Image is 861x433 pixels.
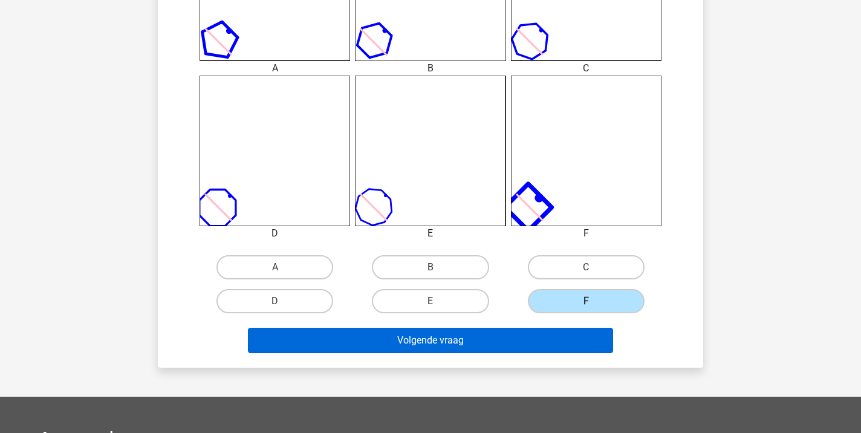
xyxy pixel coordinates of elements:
div: D [190,226,359,241]
div: C [502,61,671,76]
div: A [190,61,359,76]
label: D [216,289,333,313]
div: F [502,226,671,241]
label: F [528,289,645,313]
button: Volgende vraag [248,328,614,353]
label: A [216,255,333,279]
label: B [372,255,489,279]
label: E [372,289,489,313]
div: E [346,226,515,241]
label: C [528,255,645,279]
div: B [346,61,515,76]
